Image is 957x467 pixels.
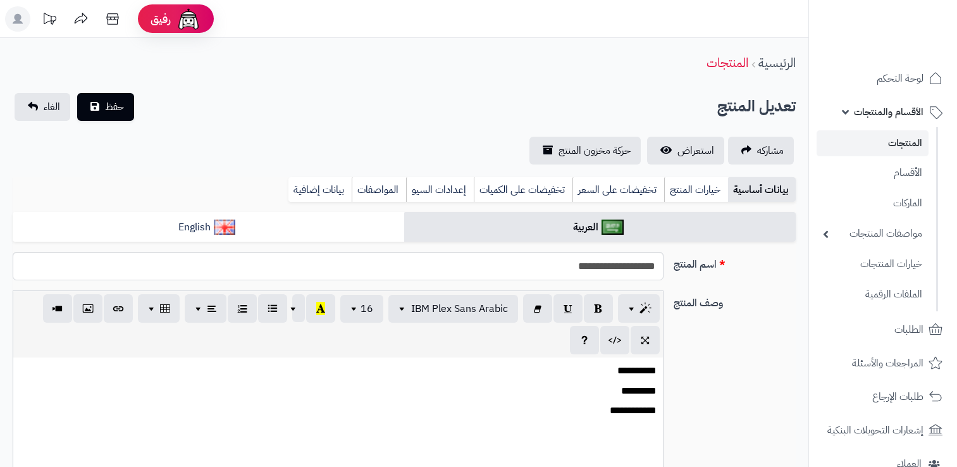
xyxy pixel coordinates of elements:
span: استعراض [677,143,714,158]
a: خيارات المنتجات [817,251,929,278]
span: IBM Plex Sans Arabic [411,301,508,316]
button: 16 [340,295,383,323]
a: مواصفات المنتجات [817,220,929,247]
a: الماركات [817,190,929,217]
a: تخفيضات على السعر [572,177,664,202]
a: استعراض [647,137,724,165]
a: تحديثات المنصة [34,6,65,35]
a: تخفيضات على الكميات [474,177,572,202]
img: ai-face.png [176,6,201,32]
a: بيانات أساسية [728,177,796,202]
button: IBM Plex Sans Arabic [388,295,518,323]
span: إشعارات التحويلات البنكية [827,421,923,439]
span: الطلبات [894,321,923,339]
a: لوحة التحكم [817,63,949,94]
a: المنتجات [707,53,748,72]
a: إعدادات السيو [406,177,474,202]
label: وصف المنتج [669,290,801,311]
a: حركة مخزون المنتج [529,137,641,165]
a: المراجعات والأسئلة [817,348,949,378]
a: العربية [404,212,796,243]
a: بيانات إضافية [288,177,352,202]
span: رفيق [151,11,171,27]
span: الغاء [44,99,60,115]
span: حفظ [105,99,124,115]
a: مشاركه [728,137,794,165]
img: العربية [602,220,624,235]
a: الملفات الرقمية [817,281,929,308]
a: المواصفات [352,177,406,202]
span: لوحة التحكم [877,70,923,87]
button: حفظ [77,93,134,121]
a: الغاء [15,93,70,121]
a: الرئيسية [758,53,796,72]
h2: تعديل المنتج [717,94,796,120]
a: المنتجات [817,130,929,156]
span: حركة مخزون المنتج [559,143,631,158]
a: إشعارات التحويلات البنكية [817,415,949,445]
a: طلبات الإرجاع [817,382,949,412]
span: المراجعات والأسئلة [852,354,923,372]
a: الأقسام [817,159,929,187]
span: الأقسام والمنتجات [854,103,923,121]
a: الطلبات [817,314,949,345]
label: اسم المنتج [669,252,801,272]
span: طلبات الإرجاع [872,388,923,406]
a: English [13,212,404,243]
span: 16 [361,301,373,316]
a: خيارات المنتج [664,177,728,202]
img: English [214,220,236,235]
span: مشاركه [757,143,784,158]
